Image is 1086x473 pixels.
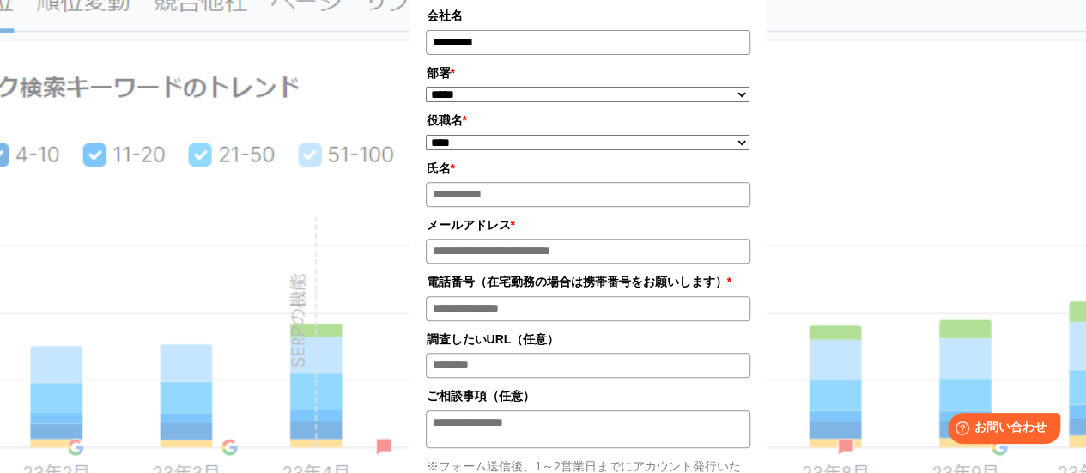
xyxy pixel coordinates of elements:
[426,111,749,130] label: 役職名
[426,330,749,349] label: 調査したいURL（任意）
[426,386,749,405] label: ご相談事項（任意）
[426,159,749,178] label: 氏名
[426,64,749,82] label: 部署
[426,272,749,291] label: 電話番号（在宅勤務の場合は携帯番号をお願いします）
[933,406,1067,454] iframe: Help widget launcher
[426,6,749,25] label: 会社名
[426,215,749,234] label: メールアドレス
